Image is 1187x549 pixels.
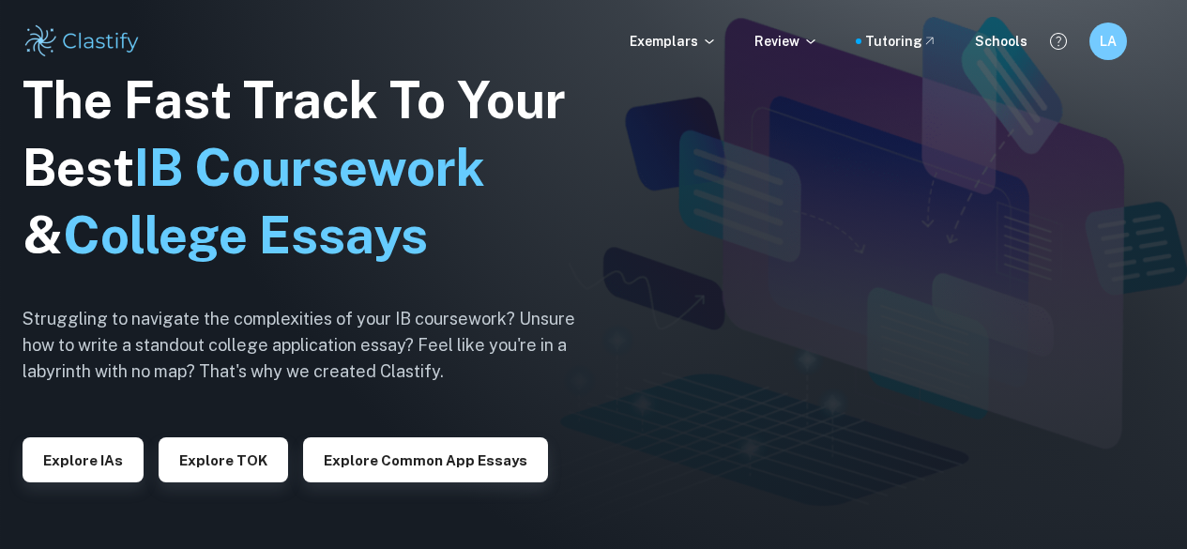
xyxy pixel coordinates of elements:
[1089,23,1127,60] button: LA
[134,138,485,197] span: IB Coursework
[23,23,142,60] img: Clastify logo
[630,31,717,52] p: Exemplars
[23,450,144,468] a: Explore IAs
[23,67,604,269] h1: The Fast Track To Your Best &
[63,206,428,265] span: College Essays
[865,31,937,52] a: Tutoring
[1042,25,1074,57] button: Help and Feedback
[159,450,288,468] a: Explore TOK
[975,31,1027,52] a: Schools
[754,31,818,52] p: Review
[23,437,144,482] button: Explore IAs
[23,306,604,385] h6: Struggling to navigate the complexities of your IB coursework? Unsure how to write a standout col...
[159,437,288,482] button: Explore TOK
[1098,31,1119,52] h6: LA
[303,450,548,468] a: Explore Common App essays
[303,437,548,482] button: Explore Common App essays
